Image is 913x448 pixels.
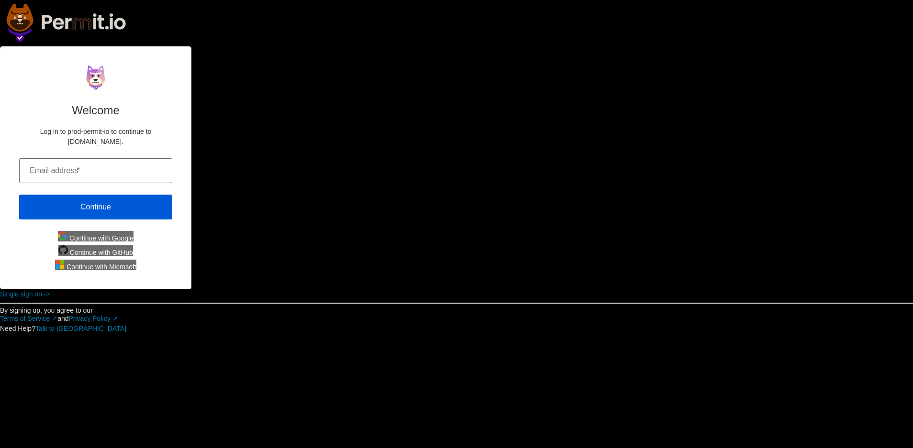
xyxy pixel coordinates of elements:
[19,195,172,219] button: Continue
[40,128,152,145] p: Log in to prod-permit-io to continue to [DOMAIN_NAME].
[35,325,126,332] a: Talk to [GEOGRAPHIC_DATA]
[69,234,134,242] span: Continue with Google
[55,260,136,270] button: Continue with Microsoft
[70,249,133,256] span: Continue with GitHub
[19,102,172,119] h1: Welcome
[84,66,107,90] img: prod-permit-io
[58,245,133,256] button: Continue with GitHub
[69,315,118,322] a: Privacy Policy ↗
[27,166,83,175] label: Email address
[58,231,134,241] button: Continue with Google
[67,263,136,271] span: Continue with Microsoft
